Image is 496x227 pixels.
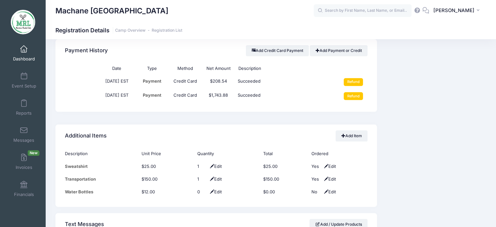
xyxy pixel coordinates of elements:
h4: Payment History [65,41,108,60]
td: Water Bottles [65,186,138,198]
td: $150.00 [260,173,308,186]
a: Camp Overview [115,28,145,33]
span: Reports [16,110,32,116]
input: Refund [344,78,363,86]
span: Edit [208,164,222,169]
td: Credit Card [169,89,202,103]
td: $150.00 [138,173,194,186]
input: Search by First Name, Last Name, or Email... [314,4,412,17]
img: Machane Racket Lake [11,10,35,34]
span: Event Setup [12,83,36,89]
span: Edit [208,189,222,194]
td: Sweatshirt [65,160,138,173]
span: Edit [322,164,336,169]
td: $1,743.88 [202,89,235,103]
span: [PERSON_NAME] [433,7,474,14]
th: Description [65,147,138,160]
td: $25.00 [260,160,308,173]
a: Registration List [152,28,182,33]
th: Method [169,62,202,75]
th: Date [98,62,136,75]
span: Dashboard [13,56,35,62]
a: Reports [8,96,39,119]
a: Financials [8,177,39,200]
span: Edit [208,176,222,182]
div: Yes [311,176,321,183]
td: $12.00 [138,186,194,198]
a: Add Item [336,130,368,141]
a: Dashboard [8,42,39,65]
button: Add Credit Card Payment [246,45,309,56]
td: Credit Card [169,75,202,89]
td: $0.00 [260,186,308,198]
th: Type [135,62,168,75]
div: Click Pencil to edit... [197,176,207,183]
span: New [28,150,39,156]
a: Messages [8,123,39,146]
th: Quantity [194,147,260,160]
td: Succeeded [235,75,334,89]
div: Click Pencil to edit... [197,163,207,170]
td: Payment [135,89,168,103]
th: Total [260,147,308,160]
h4: Additional Items [65,126,107,145]
input: Refund [344,92,363,100]
td: [DATE] EST [98,89,136,103]
td: $208.54 [202,75,235,89]
a: Add Payment or Credit [310,45,368,56]
th: Ordered [308,147,368,160]
span: Messages [13,138,34,143]
td: Transportation [65,173,138,186]
a: InvoicesNew [8,150,39,173]
th: Description [235,62,334,75]
div: Click Pencil to edit... [197,189,207,195]
button: [PERSON_NAME] [429,3,486,18]
h1: Machane [GEOGRAPHIC_DATA] [55,3,168,18]
div: No [311,189,321,195]
span: Financials [14,192,34,197]
span: Edit [322,176,336,182]
td: Payment [135,75,168,89]
h1: Registration Details [55,27,182,34]
td: Succeeded [235,89,334,103]
a: Event Setup [8,69,39,92]
span: Invoices [16,165,32,170]
td: $25.00 [138,160,194,173]
span: Edit [322,189,336,194]
th: Unit Price [138,147,194,160]
td: [DATE] EST [98,75,136,89]
div: Yes [311,163,321,170]
th: Net Amount [202,62,235,75]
